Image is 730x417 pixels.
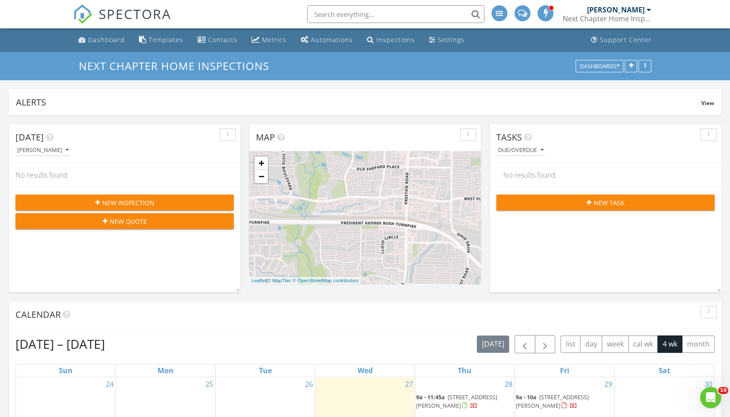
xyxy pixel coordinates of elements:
[718,387,728,394] span: 10
[363,32,418,48] a: Inspections
[194,32,241,48] a: Contacts
[99,4,171,23] span: SPECTORA
[156,364,175,377] a: Monday
[600,35,652,44] div: Support Center
[57,364,74,377] a: Sunday
[256,131,275,143] span: Map
[297,32,356,48] a: Automations (Advanced)
[262,35,286,44] div: Metrics
[15,195,234,210] button: New Inspection
[514,335,535,353] button: Previous
[255,156,268,170] a: Zoom in
[355,364,374,377] a: Wednesday
[416,393,445,401] span: 9a - 11:45a
[438,35,464,44] div: Settings
[425,32,468,48] a: Settings
[102,198,154,207] span: New Inspection
[516,393,589,409] a: 9a - 10a [STREET_ADDRESS][PERSON_NAME]
[497,163,714,187] div: No results found
[516,392,613,411] a: 9a - 10a [STREET_ADDRESS][PERSON_NAME]
[267,278,291,283] a: © MapTiler
[88,35,125,44] div: Dashboard
[560,335,580,353] button: list
[79,58,277,73] a: Next Chapter Home Inspections
[456,364,473,377] a: Thursday
[311,35,353,44] div: Automations
[498,147,544,153] div: Due/Overdue
[587,5,645,14] div: [PERSON_NAME]
[682,335,715,353] button: month
[135,32,187,48] a: Templates
[15,335,105,353] h2: [DATE] – [DATE]
[503,377,514,391] a: Go to August 28, 2025
[558,364,571,377] a: Friday
[535,335,556,353] button: Next
[257,364,274,377] a: Tuesday
[594,198,625,207] span: New Task
[416,393,497,409] a: 9a - 11:45a [STREET_ADDRESS][PERSON_NAME]
[248,32,290,48] a: Metrics
[563,14,651,23] div: Next Chapter Home Inspections
[255,170,268,183] a: Zoom out
[580,335,602,353] button: day
[208,35,237,44] div: Contacts
[293,278,359,283] a: © OpenStreetMap contributors
[496,131,522,143] span: Tasks
[602,335,629,353] button: week
[703,377,714,391] a: Go to August 30, 2025
[628,335,658,353] button: cal wk
[516,393,589,409] span: [STREET_ADDRESS][PERSON_NAME]
[251,278,266,283] a: Leaflet
[477,335,509,353] button: [DATE]
[15,213,234,229] button: New Quote
[75,32,128,48] a: Dashboard
[416,393,497,409] span: [STREET_ADDRESS][PERSON_NAME]
[15,131,44,143] span: [DATE]
[104,377,116,391] a: Go to August 24, 2025
[579,63,619,69] div: Dashboards
[307,5,484,23] input: Search everything...
[376,35,415,44] div: Inspections
[303,377,315,391] a: Go to August 26, 2025
[576,60,623,72] button: Dashboards
[403,377,415,391] a: Go to August 27, 2025
[700,387,721,408] iframe: Intercom live chat
[73,4,93,24] img: The Best Home Inspection Software - Spectora
[496,195,715,210] button: New Task
[17,147,69,153] div: [PERSON_NAME]
[657,364,672,377] a: Saturday
[15,308,61,320] span: Calendar
[110,217,147,226] span: New Quote
[516,393,537,401] span: 9a - 10a
[9,163,240,187] div: No results found
[149,35,183,44] div: Templates
[496,144,545,156] button: Due/Overdue
[16,96,701,108] div: Alerts
[73,12,171,31] a: SPECTORA
[603,377,614,391] a: Go to August 29, 2025
[701,99,714,107] span: View
[416,392,514,411] a: 9a - 11:45a [STREET_ADDRESS][PERSON_NAME]
[15,144,70,156] button: [PERSON_NAME]
[249,277,361,284] div: |
[657,335,682,353] button: 4 wk
[587,32,655,48] a: Support Center
[204,377,215,391] a: Go to August 25, 2025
